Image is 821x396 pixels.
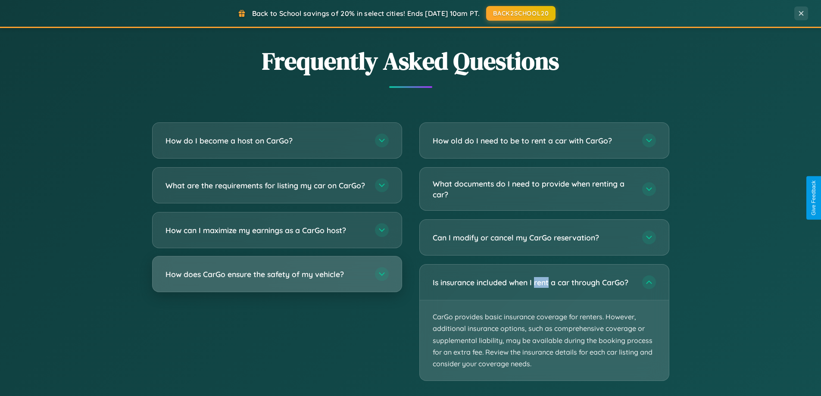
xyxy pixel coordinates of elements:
div: Give Feedback [811,181,817,215]
p: CarGo provides basic insurance coverage for renters. However, additional insurance options, such ... [420,300,669,380]
h3: Is insurance included when I rent a car through CarGo? [433,277,634,288]
h3: How old do I need to be to rent a car with CarGo? [433,135,634,146]
h3: How does CarGo ensure the safety of my vehicle? [165,269,366,280]
span: Back to School savings of 20% in select cities! Ends [DATE] 10am PT. [252,9,480,18]
h3: How can I maximize my earnings as a CarGo host? [165,225,366,236]
button: BACK2SCHOOL20 [486,6,556,21]
h3: What documents do I need to provide when renting a car? [433,178,634,200]
h3: What are the requirements for listing my car on CarGo? [165,180,366,191]
h3: Can I modify or cancel my CarGo reservation? [433,232,634,243]
h3: How do I become a host on CarGo? [165,135,366,146]
h2: Frequently Asked Questions [152,44,669,78]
